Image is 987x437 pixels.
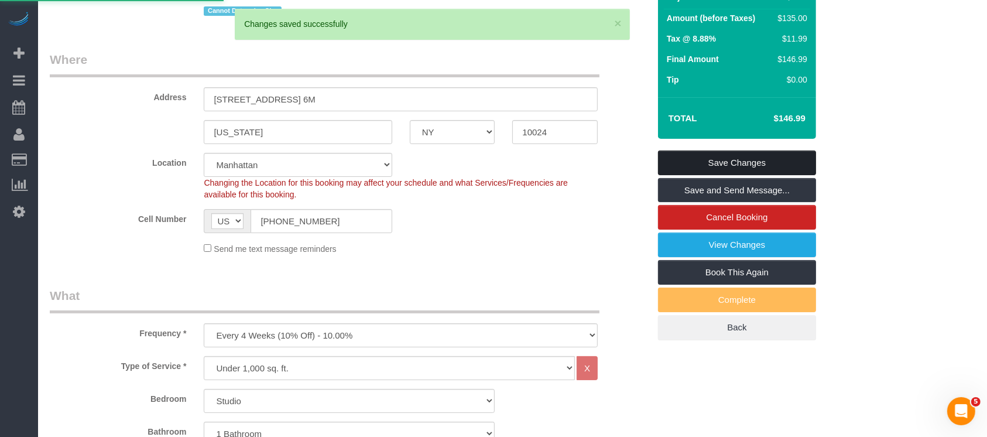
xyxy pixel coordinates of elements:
span: 5 [971,397,981,407]
label: Amount (before Taxes) [667,12,755,24]
strong: Total [669,113,697,123]
label: Frequency * [41,323,195,339]
div: $0.00 [772,74,807,86]
h4: $146.99 [739,114,806,124]
label: Location [41,153,195,169]
div: Changes saved successfully [244,18,620,30]
label: Address [41,87,195,103]
legend: What [50,287,599,313]
label: Bedroom [41,389,195,405]
iframe: Intercom live chat [947,397,975,425]
input: Zip Code [512,120,598,144]
span: Cannot Determine Size [204,6,282,16]
label: Final Amount [667,53,719,65]
legend: Where [50,51,599,77]
a: View Changes [658,233,816,257]
label: Tax @ 8.88% [667,33,716,45]
span: Send me text message reminders [214,244,336,254]
a: Save and Send Message... [658,178,816,203]
div: $11.99 [772,33,807,45]
label: Cell Number [41,209,195,225]
div: $135.00 [772,12,807,24]
a: Save Changes [658,151,816,175]
button: × [614,17,621,29]
div: $146.99 [772,53,807,65]
a: Book This Again [658,260,816,285]
img: Automaid Logo [7,12,30,28]
label: Tip [667,74,679,86]
input: Cell Number [251,209,392,233]
span: Changing the Location for this booking may affect your schedule and what Services/Frequencies are... [204,178,568,199]
label: Type of Service * [41,356,195,372]
a: Back [658,315,816,340]
input: City [204,120,392,144]
a: Cancel Booking [658,205,816,230]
